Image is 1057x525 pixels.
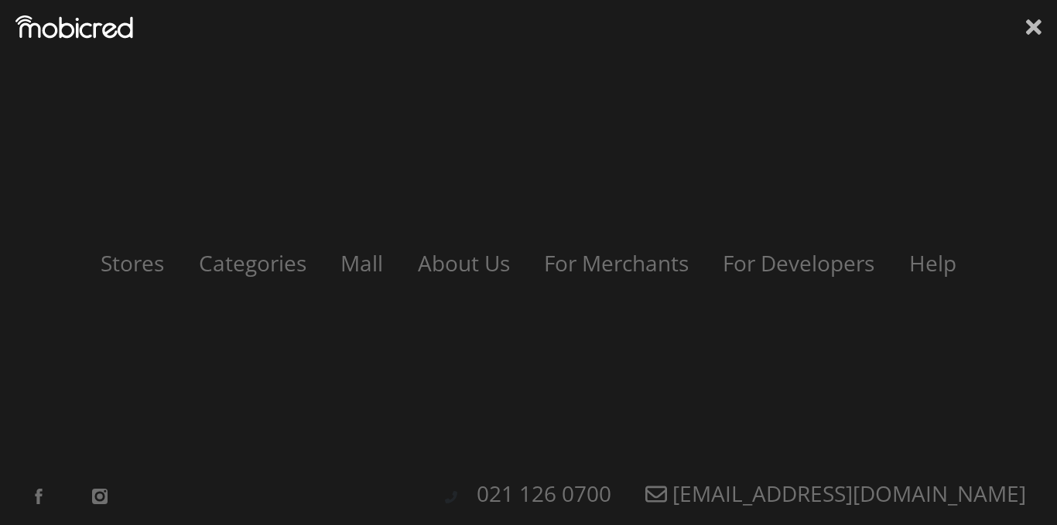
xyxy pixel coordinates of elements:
[85,248,180,278] a: Stores
[894,248,972,278] a: Help
[15,15,133,39] img: Mobicred
[528,248,704,278] a: For Merchants
[402,248,525,278] a: About Us
[461,479,627,508] a: 021 126 0700
[707,248,890,278] a: For Developers
[183,248,322,278] a: Categories
[630,479,1042,508] a: [EMAIL_ADDRESS][DOMAIN_NAME]
[325,248,399,278] a: Mall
